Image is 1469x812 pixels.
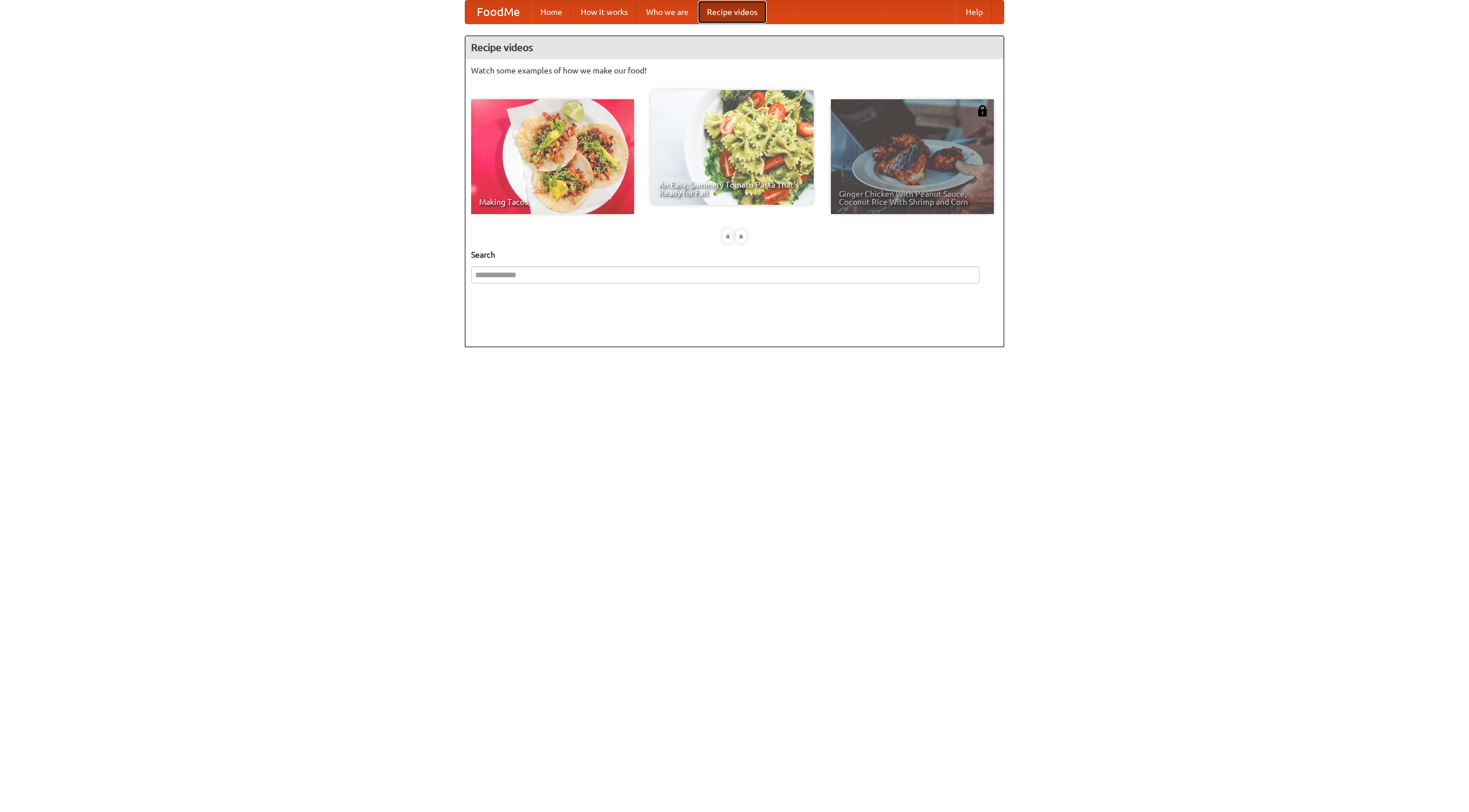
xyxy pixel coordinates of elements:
div: « [722,229,733,243]
img: 483408.png [977,105,988,116]
a: How it works [572,1,637,24]
h5: Search [471,249,998,261]
a: Home [531,1,572,24]
a: FoodMe [465,1,531,24]
a: Help [957,1,992,24]
a: An Easy, Summery Tomato Pasta That's Ready for Fall [651,90,814,205]
a: Recipe videos [698,1,767,24]
h4: Recipe videos [465,36,1004,59]
a: Making Tacos [471,99,634,214]
div: » [736,229,747,243]
p: Watch some examples of how we make our food! [471,65,998,76]
a: Who we are [637,1,698,24]
span: Making Tacos [479,198,626,206]
span: An Easy, Summery Tomato Pasta That's Ready for Fall [659,181,806,197]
